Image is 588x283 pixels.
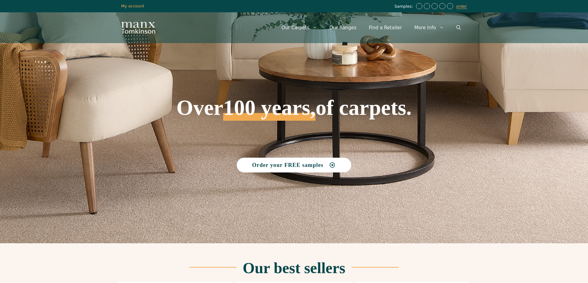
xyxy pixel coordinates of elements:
[363,18,408,37] a: Find a Retailer
[394,4,415,9] span: Samples:
[252,162,323,168] span: Order your FREE samples
[243,260,345,276] h2: Our best sellers
[237,158,352,172] a: Order your FREE samples
[121,22,155,34] img: Manx Tomkinson
[275,18,467,37] nav: Primary
[121,52,467,121] h1: Over of carpets.
[121,4,144,8] a: My account
[450,18,467,37] a: Open Search Bar
[275,18,323,37] a: Our Carpets
[223,102,315,121] span: 100 years,
[323,18,363,37] a: Our Ranges
[408,18,450,37] a: More Info
[456,4,467,9] a: order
